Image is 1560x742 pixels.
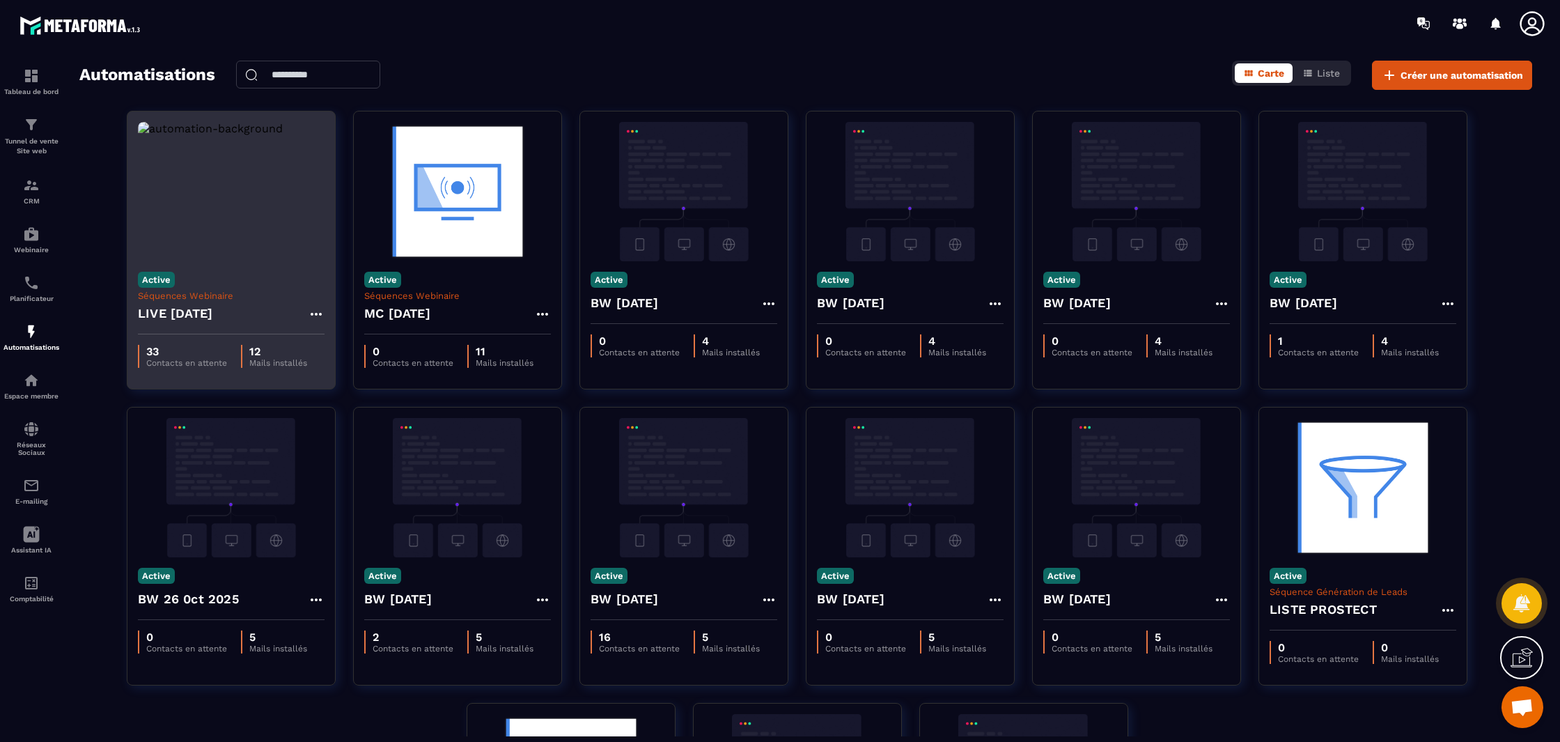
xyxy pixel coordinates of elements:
p: 0 [1052,631,1132,644]
p: Mails installés [928,644,986,654]
p: Mails installés [476,358,533,368]
p: Séquences Webinaire [364,291,551,301]
a: automationsautomationsEspace membre [3,362,59,410]
p: Mails installés [1381,348,1439,357]
h4: MC [DATE] [364,304,430,323]
p: 11 [476,345,533,358]
p: Mails installés [249,644,307,654]
p: Espace membre [3,392,59,400]
button: Créer une automatisation [1372,61,1532,90]
p: Active [1270,568,1306,584]
span: Carte [1258,68,1284,79]
a: formationformationTunnel de vente Site web [3,106,59,167]
p: Comptabilité [3,595,59,603]
a: accountantaccountantComptabilité [3,564,59,613]
img: automation-background [1043,418,1230,557]
p: Active [138,568,175,584]
p: 16 [599,631,680,644]
p: Contacts en attente [825,348,906,357]
span: Créer une automatisation [1401,68,1523,82]
a: formationformationCRM [3,167,59,215]
p: Mails installés [928,348,986,357]
img: logo [19,13,145,38]
a: formationformationTableau de bord [3,57,59,106]
p: Contacts en attente [1278,654,1359,664]
img: automation-background [1043,122,1230,261]
p: 0 [825,631,906,644]
div: Ouvrir le chat [1501,686,1543,728]
p: Contacts en attente [599,348,680,357]
button: Liste [1294,63,1348,83]
p: 1 [1278,334,1359,348]
p: Active [364,272,401,288]
p: 4 [1381,334,1439,348]
img: formation [23,177,40,194]
p: 4 [928,334,986,348]
p: Planificateur [3,295,59,302]
img: automation-background [138,418,325,557]
p: 4 [702,334,760,348]
img: accountant [23,575,40,592]
img: automation-background [1270,122,1456,261]
p: 0 [373,345,453,358]
p: Active [591,272,627,288]
a: emailemailE-mailing [3,467,59,516]
h4: BW [DATE] [364,589,432,609]
p: 0 [1052,334,1132,348]
img: automation-background [364,122,551,261]
p: Mails installés [1155,348,1212,357]
img: automations [23,372,40,389]
p: CRM [3,197,59,205]
h4: BW [DATE] [1043,293,1111,313]
p: Contacts en attente [1278,348,1359,357]
img: automation-background [817,418,1004,557]
img: social-network [23,421,40,438]
h4: BW [DATE] [817,293,884,313]
p: Contacts en attente [599,644,680,654]
p: 5 [249,631,307,644]
img: automation-background [591,418,777,557]
p: Mails installés [702,644,760,654]
h4: BW [DATE] [1270,293,1337,313]
p: E-mailing [3,497,59,505]
p: 5 [1155,631,1212,644]
p: Active [1043,272,1080,288]
p: 2 [373,631,453,644]
a: social-networksocial-networkRéseaux Sociaux [3,410,59,467]
p: Active [1043,568,1080,584]
p: Mails installés [249,358,307,368]
p: 0 [1381,641,1439,654]
img: automation-background [1270,418,1456,557]
h2: Automatisations [79,61,215,90]
a: Assistant IA [3,516,59,564]
a: automationsautomationsWebinaire [3,215,59,264]
p: Mails installés [1155,644,1212,654]
button: Carte [1235,63,1293,83]
img: automations [23,226,40,242]
p: Webinaire [3,246,59,254]
p: 33 [146,345,227,358]
p: Tunnel de vente Site web [3,137,59,156]
img: scheduler [23,275,40,291]
h4: BW [DATE] [591,589,658,609]
p: 5 [928,631,986,644]
h4: BW [DATE] [591,293,658,313]
p: Mails installés [476,644,533,654]
img: email [23,477,40,494]
p: Mails installés [702,348,760,357]
h4: BW [DATE] [817,589,884,609]
p: 0 [1278,641,1359,654]
p: Contacts en attente [373,358,453,368]
a: automationsautomationsAutomatisations [3,313,59,362]
img: automation-background [138,122,325,261]
p: Active [817,272,854,288]
img: automation-background [364,418,551,557]
img: automations [23,323,40,340]
p: Active [1270,272,1306,288]
h4: BW 26 0ct 2025 [138,589,239,609]
p: Mails installés [1381,654,1439,664]
img: formation [23,116,40,133]
p: Assistant IA [3,546,59,554]
h4: LIVE [DATE] [138,304,212,323]
p: Active [364,568,401,584]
